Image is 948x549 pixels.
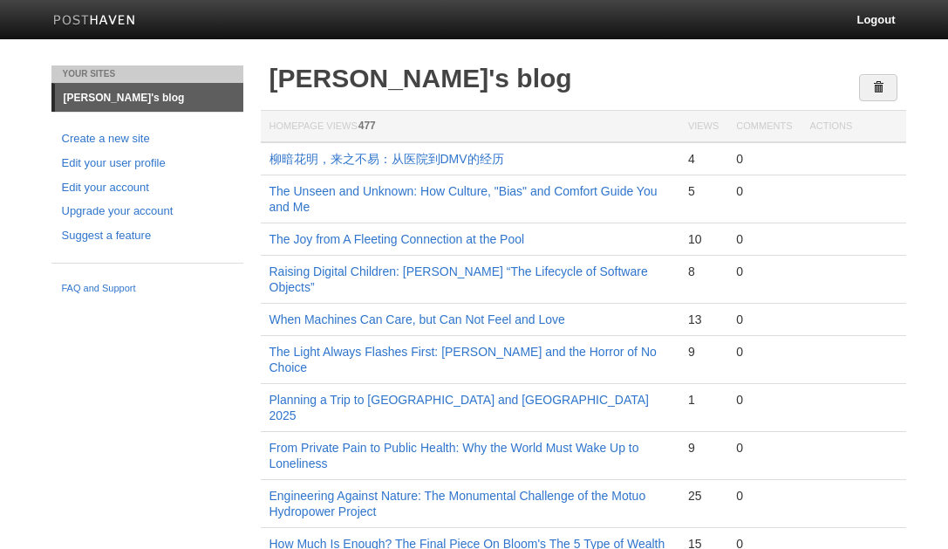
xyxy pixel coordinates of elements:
[51,65,243,83] li: Your Sites
[736,440,792,456] div: 0
[269,264,648,294] a: Raising Digital Children: [PERSON_NAME] “The Lifecycle of Software Objects”
[261,111,679,143] th: Homepage Views
[736,488,792,504] div: 0
[269,345,657,374] a: The Light Always Flashes First: [PERSON_NAME] and the Horror of No Choice
[736,264,792,279] div: 0
[358,120,376,132] span: 477
[688,183,719,199] div: 5
[736,231,792,247] div: 0
[269,441,639,470] a: From Private Pain to Public Health: Why the World Must Wake Up to Loneliness
[269,312,565,326] a: When Machines Can Care, but Can Not Feel and Love
[688,231,719,247] div: 10
[736,392,792,408] div: 0
[736,183,792,199] div: 0
[55,84,243,112] a: [PERSON_NAME]'s blog
[62,154,233,173] a: Edit your user profile
[53,15,136,28] img: Posthaven-bar
[269,489,646,518] a: Engineering Against Nature: The Monumental Challenge of the Motuo Hydropower Project
[688,488,719,504] div: 25
[62,227,233,245] a: Suggest a feature
[688,440,719,456] div: 9
[688,312,719,327] div: 13
[269,152,504,166] a: 柳暗花明，来之不易：从医院到DMV的经历
[269,184,658,214] a: The Unseen and Unknown: How Culture, "Bias" and Comfort Guide You and Me
[688,392,719,408] div: 1
[62,281,233,297] a: FAQ and Support
[62,130,233,148] a: Create a new site
[62,202,233,221] a: Upgrade your account
[736,151,792,167] div: 0
[801,111,906,143] th: Actions
[62,179,233,197] a: Edit your account
[269,64,572,93] a: [PERSON_NAME]'s blog
[688,344,719,360] div: 9
[688,264,719,279] div: 8
[269,393,649,422] a: Planning a Trip to [GEOGRAPHIC_DATA] and [GEOGRAPHIC_DATA] 2025
[269,232,525,246] a: The Joy from A Fleeting Connection at the Pool
[736,344,792,360] div: 0
[688,151,719,167] div: 4
[727,111,801,143] th: Comments
[736,312,792,327] div: 0
[679,111,727,143] th: Views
